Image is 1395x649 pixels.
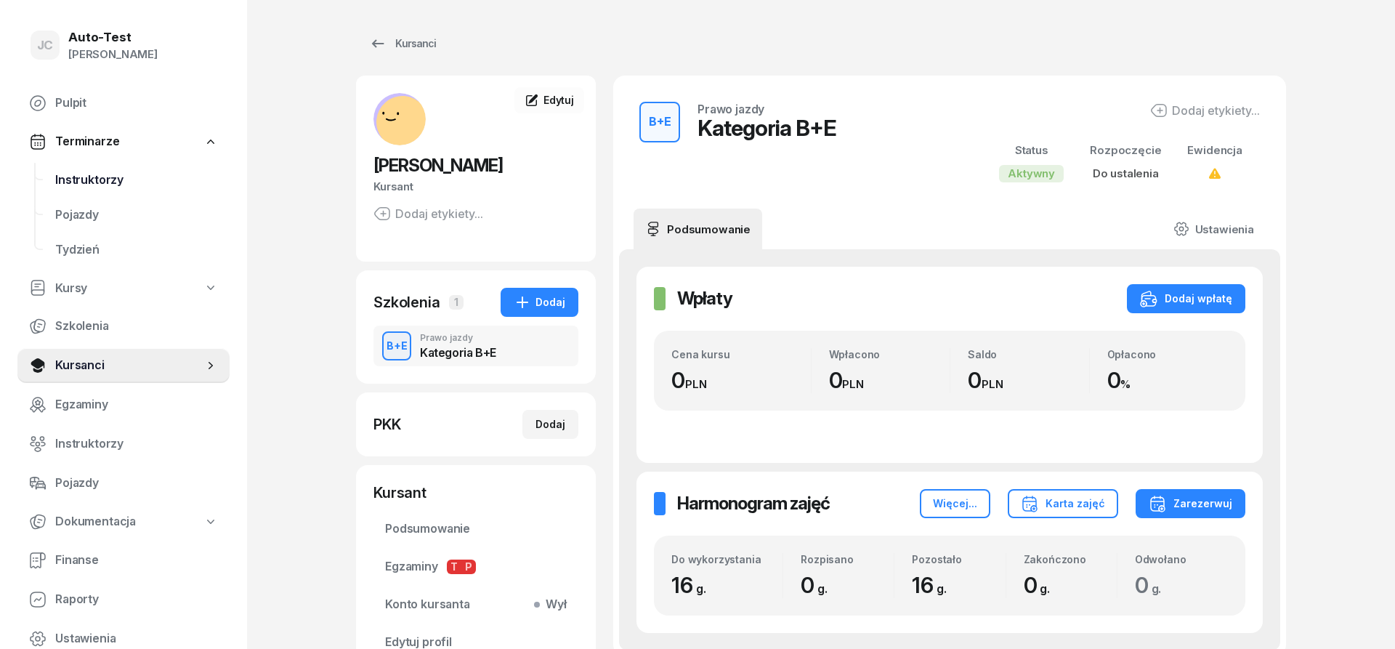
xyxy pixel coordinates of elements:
[55,132,119,151] span: Terminarze
[671,553,783,565] div: Do wykorzystania
[968,367,1089,394] div: 0
[968,348,1089,360] div: Saldo
[1024,572,1058,598] span: 0
[1090,141,1161,160] div: Rozpoczęcie
[912,553,1005,565] div: Pozostało
[373,326,578,366] button: B+EPrawo jazdyKategoria B+E
[801,553,894,565] div: Rozpisano
[55,629,218,648] span: Ustawienia
[17,387,230,422] a: Egzaminy
[385,520,567,539] span: Podsumowanie
[44,198,230,233] a: Pojazdy
[356,29,449,58] a: Kursanci
[55,317,218,336] span: Szkolenia
[17,582,230,617] a: Raporty
[937,581,947,596] small: g.
[912,572,953,598] span: 16
[369,35,436,52] div: Kursanci
[55,395,218,414] span: Egzaminy
[1021,495,1105,512] div: Karta zajęć
[543,94,574,106] span: Edytuj
[920,489,990,518] button: Więcej...
[55,590,218,609] span: Raporty
[1149,495,1232,512] div: Zarezerwuj
[639,102,680,142] button: B+E
[1135,572,1169,598] span: 0
[685,377,707,391] small: PLN
[1187,141,1242,160] div: Ewidencja
[55,171,218,190] span: Instruktorzy
[1093,166,1159,180] span: Do ustalenia
[535,416,565,433] div: Dodaj
[1040,581,1050,596] small: g.
[801,572,835,598] span: 0
[381,336,413,355] div: B+E
[55,94,218,113] span: Pulpit
[449,295,464,310] span: 1
[514,294,565,311] div: Dodaj
[1150,102,1260,119] button: Dodaj etykiety...
[522,410,578,439] button: Dodaj
[17,272,230,305] a: Kursy
[982,377,1003,391] small: PLN
[44,233,230,267] a: Tydzień
[17,543,230,578] a: Finanse
[373,512,578,547] a: Podsumowanie
[373,205,483,222] button: Dodaj etykiety...
[373,292,440,313] div: Szkolenia
[671,348,811,360] div: Cena kursu
[55,206,218,225] span: Pojazdy
[1024,553,1117,565] div: Zakończono
[382,331,411,360] button: B+E
[385,595,567,614] span: Konto kursanta
[17,505,230,539] a: Dokumentacja
[44,163,230,198] a: Instruktorzy
[68,31,158,44] div: Auto-Test
[514,87,584,113] a: Edytuj
[55,356,203,375] span: Kursanci
[17,466,230,501] a: Pojazdy
[420,347,496,358] div: Kategoria B+E
[1107,367,1229,394] div: 0
[817,581,828,596] small: g.
[55,551,218,570] span: Finanse
[842,377,864,391] small: PLN
[677,287,732,310] h2: Wpłaty
[697,103,764,115] div: Prawo jazdy
[1107,348,1229,360] div: Opłacono
[1008,489,1118,518] button: Karta zajęć
[999,165,1064,182] div: Aktywny
[461,560,476,574] span: P
[1135,553,1228,565] div: Odwołano
[373,587,578,622] a: Konto kursantaWył
[55,512,136,531] span: Dokumentacja
[643,110,677,134] div: B+E
[55,474,218,493] span: Pojazdy
[373,177,578,196] div: Kursant
[696,581,706,596] small: g.
[540,595,567,614] span: Wył
[1120,377,1131,391] small: %
[999,141,1064,160] div: Status
[37,39,54,52] span: JC
[55,435,218,454] span: Instruktorzy
[385,557,567,576] span: Egzaminy
[933,495,977,512] div: Więcej...
[68,45,158,64] div: [PERSON_NAME]
[1152,581,1162,596] small: g.
[671,572,713,598] span: 16
[447,560,461,574] span: T
[373,549,578,584] a: EgzaminyTP
[677,492,830,515] h2: Harmonogram zajęć
[55,279,87,298] span: Kursy
[17,348,230,383] a: Kursanci
[634,209,762,249] a: Podsumowanie
[1140,290,1232,307] div: Dodaj wpłatę
[671,367,811,394] div: 0
[1127,284,1245,313] button: Dodaj wpłatę
[17,125,230,158] a: Terminarze
[829,348,950,360] div: Wpłacono
[829,367,950,394] div: 0
[373,483,578,503] div: Kursant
